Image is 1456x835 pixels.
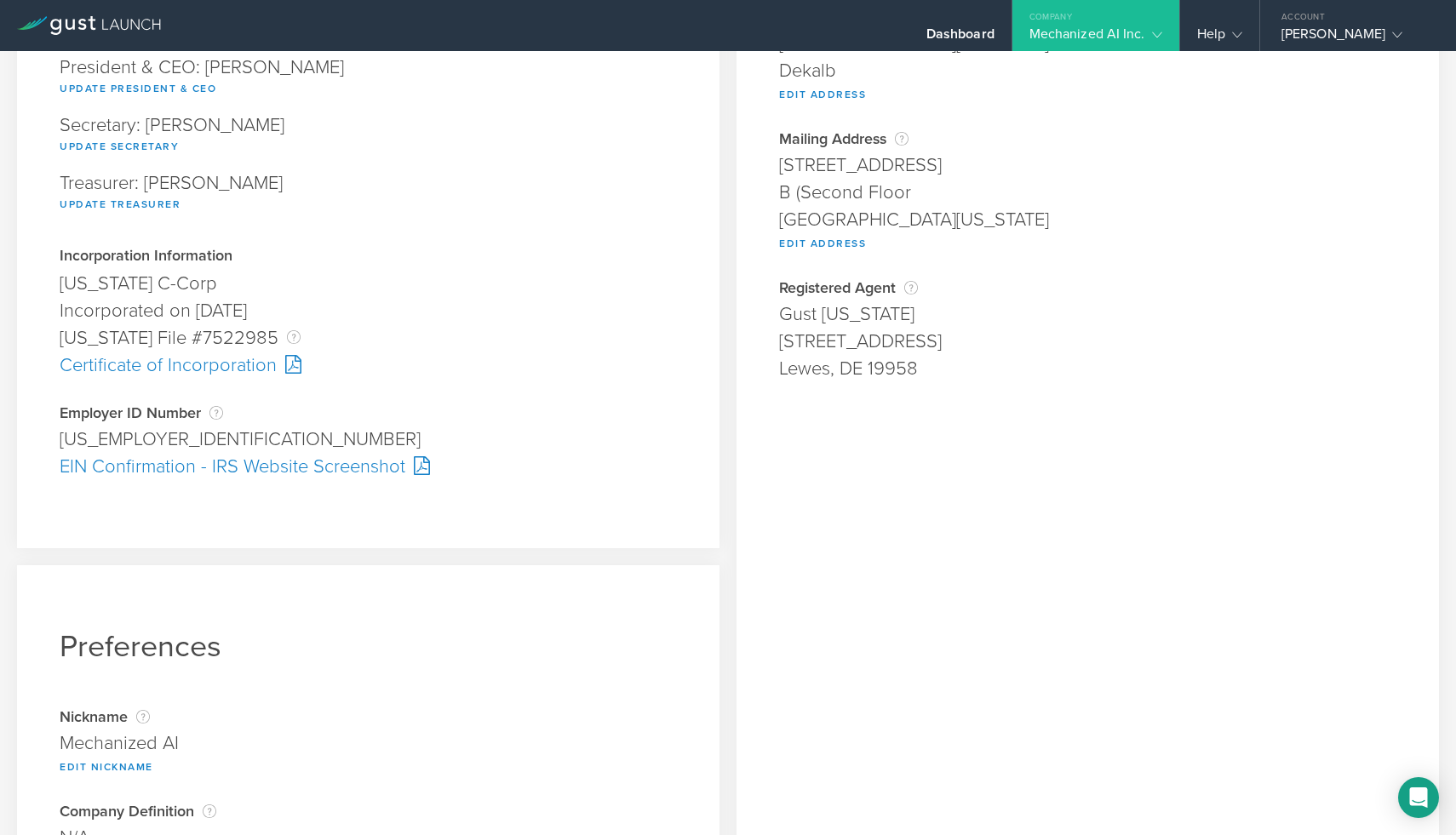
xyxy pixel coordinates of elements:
div: Open Intercom Messenger [1398,777,1439,818]
div: Nickname [60,708,677,725]
div: [US_STATE] File #7522985 [60,324,677,352]
h1: Preferences [60,628,677,665]
div: Employer ID Number [60,404,677,421]
div: Registered Agent [779,279,1396,296]
button: Edit Nickname [60,757,153,777]
div: Company Definition [60,803,677,820]
div: Certificate of Incorporation [60,352,677,379]
div: Dashboard [926,26,995,51]
div: B (Second Floor [779,179,1396,206]
div: Secretary: [PERSON_NAME] [60,107,677,165]
div: Treasurer: [PERSON_NAME] [60,165,677,223]
div: [STREET_ADDRESS] [779,328,1396,355]
div: Mechanized AI Inc. [1029,26,1162,51]
div: Mechanized AI [60,729,677,757]
div: Incorporation Information [60,249,677,266]
button: Update Secretary [60,136,179,157]
div: [US_STATE] C-Corp [60,270,677,297]
div: President & CEO: [PERSON_NAME] [60,49,677,107]
div: Gust [US_STATE] [779,300,1396,328]
div: Mailing Address [779,130,1396,147]
div: Dekalb [779,57,1396,84]
div: [US_EMPLOYER_IDENTIFICATION_NUMBER] [60,426,677,453]
button: Update Treasurer [60,194,181,214]
div: Incorporated on [DATE] [60,297,677,324]
div: Help [1197,26,1242,51]
div: Lewes, DE 19958 [779,355,1396,382]
div: [GEOGRAPHIC_DATA][US_STATE] [779,206,1396,233]
button: Edit Address [779,233,866,254]
div: [STREET_ADDRESS] [779,152,1396,179]
div: EIN Confirmation - IRS Website Screenshot [60,453,677,480]
div: [PERSON_NAME] [1281,26,1426,51]
button: Update President & CEO [60,78,216,99]
button: Edit Address [779,84,866,105]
